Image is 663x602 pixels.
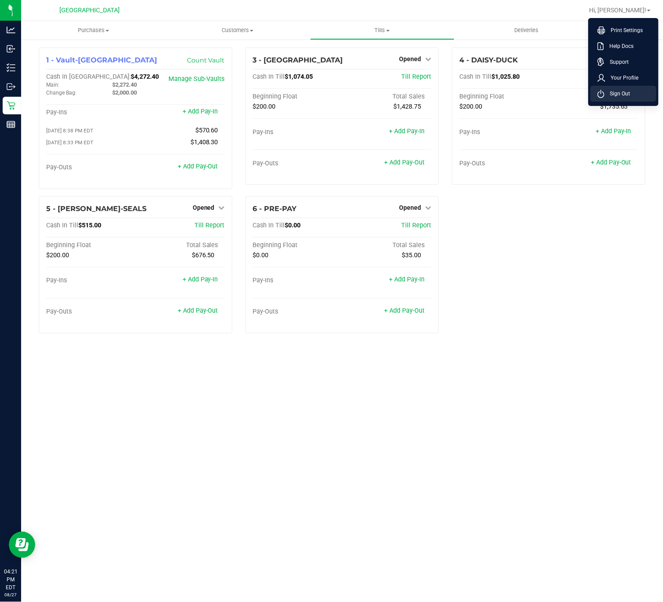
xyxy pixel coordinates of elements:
[342,241,431,249] div: Total Sales
[7,82,15,91] inline-svg: Outbound
[389,128,425,135] a: + Add Pay-In
[46,241,136,249] div: Beginning Float
[549,93,638,101] div: Total Sales
[491,73,520,80] span: $1,025.80
[401,73,431,80] a: Till Report
[9,532,35,558] iframe: Resource center
[195,222,225,229] a: Till Report
[46,308,136,316] div: Pay-Outs
[21,26,165,34] span: Purchases
[401,222,431,229] a: Till Report
[605,73,638,82] span: Your Profile
[389,276,425,283] a: + Add Pay-In
[589,7,646,14] span: Hi, [PERSON_NAME]!
[285,73,313,80] span: $1,074.05
[46,82,59,88] span: Main:
[193,204,215,211] span: Opened
[502,26,550,34] span: Deliveries
[7,101,15,110] inline-svg: Retail
[459,93,549,101] div: Beginning Float
[46,56,157,64] span: 1 - Vault-[GEOGRAPHIC_DATA]
[183,276,218,283] a: + Add Pay-In
[7,120,15,129] inline-svg: Reports
[459,160,549,168] div: Pay-Outs
[253,93,342,101] div: Beginning Float
[46,252,69,259] span: $200.00
[311,26,454,34] span: Tills
[253,56,343,64] span: 3 - [GEOGRAPHIC_DATA]
[596,128,631,135] a: + Add Pay-In
[46,164,136,171] div: Pay-Outs
[459,128,549,136] div: Pay-Ins
[4,591,17,598] p: 08/27
[7,44,15,53] inline-svg: Inbound
[46,90,77,96] span: Change Bag:
[195,127,218,134] span: $570.60
[597,58,653,66] a: Support
[46,139,93,146] span: [DATE] 8:33 PM EDT
[187,56,225,64] a: Count Vault
[285,222,301,229] span: $0.00
[178,163,218,170] a: + Add Pay-Out
[399,204,421,211] span: Opened
[165,21,310,40] a: Customers
[131,73,159,80] span: $4,272.40
[253,204,297,213] span: 6 - PRE-PAY
[7,63,15,72] inline-svg: Inventory
[4,568,17,591] p: 04:21 PM EDT
[46,73,131,80] span: Cash In [GEOGRAPHIC_DATA]:
[169,75,225,83] a: Manage Sub-Vaults
[46,277,136,285] div: Pay-Ins
[46,204,147,213] span: 5 - [PERSON_NAME]-SEALS
[46,222,78,229] span: Cash In Till
[459,56,518,64] span: 4 - DAISY-DUCK
[190,139,218,146] span: $1,408.30
[393,103,421,110] span: $1,428.75
[459,73,491,80] span: Cash In Till
[253,128,342,136] div: Pay-Ins
[112,81,137,88] span: $2,272.40
[600,103,628,110] span: $1,735.65
[253,222,285,229] span: Cash In Till
[604,42,634,51] span: Help Docs
[253,308,342,316] div: Pay-Outs
[597,42,653,51] a: Help Docs
[454,21,599,40] a: Deliveries
[342,93,431,101] div: Total Sales
[253,241,342,249] div: Beginning Float
[21,21,165,40] a: Purchases
[310,21,454,40] a: Tills
[253,277,342,285] div: Pay-Ins
[402,252,421,259] span: $35.00
[459,103,482,110] span: $200.00
[78,222,101,229] span: $515.00
[60,7,120,14] span: [GEOGRAPHIC_DATA]
[7,26,15,34] inline-svg: Analytics
[604,89,630,98] span: Sign Out
[384,307,425,314] a: + Add Pay-Out
[604,58,629,66] span: Support
[253,103,276,110] span: $200.00
[178,307,218,314] a: + Add Pay-Out
[253,160,342,168] div: Pay-Outs
[166,26,309,34] span: Customers
[384,159,425,166] a: + Add Pay-Out
[112,89,137,96] span: $2,000.00
[253,252,269,259] span: $0.00
[183,108,218,115] a: + Add Pay-In
[192,252,215,259] span: $676.50
[605,26,643,35] span: Print Settings
[46,109,136,117] div: Pay-Ins
[590,86,656,102] li: Sign Out
[253,73,285,80] span: Cash In Till
[399,55,421,62] span: Opened
[46,128,93,134] span: [DATE] 8:38 PM EDT
[591,159,631,166] a: + Add Pay-Out
[136,241,225,249] div: Total Sales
